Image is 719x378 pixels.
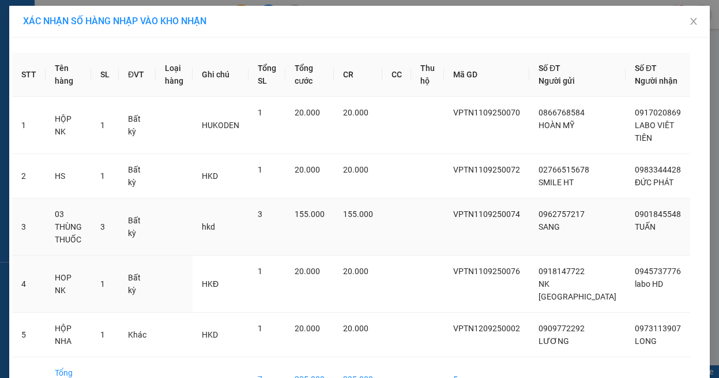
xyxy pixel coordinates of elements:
span: hkd [202,222,215,231]
span: XÁC NHẬN SỐ HÀNG NHẬP VÀO KHO NHẬN [23,16,206,27]
td: Bất kỳ [119,97,156,154]
span: Người gửi [539,76,575,85]
td: 4 [12,256,46,313]
span: TUẤN [635,222,656,231]
span: 20.000 [343,165,368,174]
span: Số ĐT [539,63,560,73]
span: 0983344428 [635,165,681,174]
th: CC [382,53,411,97]
th: STT [12,53,46,97]
span: HKD [202,171,218,181]
span: 0866768584 [539,108,585,117]
th: Tên hàng [46,53,91,97]
span: close [689,17,698,26]
span: SANG [539,222,560,231]
th: CR [334,53,382,97]
th: Thu hộ [411,53,444,97]
td: HỘP NK [46,97,91,154]
span: VPTN1109250074 [453,209,520,219]
span: 0973113907 [635,324,681,333]
span: 20.000 [295,267,320,276]
td: Bất kỳ [119,154,156,199]
span: 1 [258,267,262,276]
span: ĐỨC PHÁT [635,178,673,187]
span: LONG [635,336,657,346]
button: Close [677,6,710,38]
span: 1 [258,108,262,117]
span: LABO VIÊT TIÊN [635,121,674,143]
span: 02766515678 [539,165,589,174]
th: Mã GD [444,53,529,97]
td: 5 [12,313,46,357]
td: 2 [12,154,46,199]
span: 20.000 [343,267,368,276]
th: ĐVT [119,53,156,97]
span: LƯƠNG [539,336,569,346]
th: Ghi chú [193,53,249,97]
td: HOP NK [46,256,91,313]
span: HKD [202,330,218,339]
td: HS [46,154,91,199]
span: 155.000 [343,209,373,219]
span: HUKODEN [202,121,239,130]
td: 1 [12,97,46,154]
span: 20.000 [295,108,320,117]
span: NK [GEOGRAPHIC_DATA] [539,279,616,301]
th: SL [91,53,119,97]
td: Khác [119,313,156,357]
td: Bất kỳ [119,256,156,313]
span: 1 [258,324,262,333]
span: SMILE HT [539,178,574,187]
span: VPTN1109250076 [453,267,520,276]
th: Loại hàng [156,53,193,97]
span: Số ĐT [635,63,657,73]
th: Tổng SL [249,53,285,97]
td: Bất kỳ [119,199,156,256]
span: 0909772292 [539,324,585,333]
td: 3 [12,199,46,256]
span: HOÀN MỸ [539,121,574,130]
span: VPTN1209250002 [453,324,520,333]
span: 0901845548 [635,209,681,219]
span: VPTN1109250070 [453,108,520,117]
td: 03 THÙNG THUỐC [46,199,91,256]
span: 155.000 [295,209,325,219]
span: VPTN1109250072 [453,165,520,174]
span: 0917020869 [635,108,681,117]
th: Tổng cước [285,53,334,97]
span: 20.000 [343,324,368,333]
span: 0918147722 [539,267,585,276]
span: 1 [100,279,105,289]
span: 3 [100,222,105,231]
span: labo HD [635,279,663,289]
span: 0945737776 [635,267,681,276]
span: 1 [100,330,105,339]
span: 1 [100,121,105,130]
span: 1 [258,165,262,174]
span: Người nhận [635,76,677,85]
span: 20.000 [343,108,368,117]
span: 20.000 [295,165,320,174]
span: HKĐ [202,279,219,289]
span: 1 [100,171,105,181]
span: 20.000 [295,324,320,333]
span: 0962757217 [539,209,585,219]
td: HỘP NHA [46,313,91,357]
span: 3 [258,209,262,219]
